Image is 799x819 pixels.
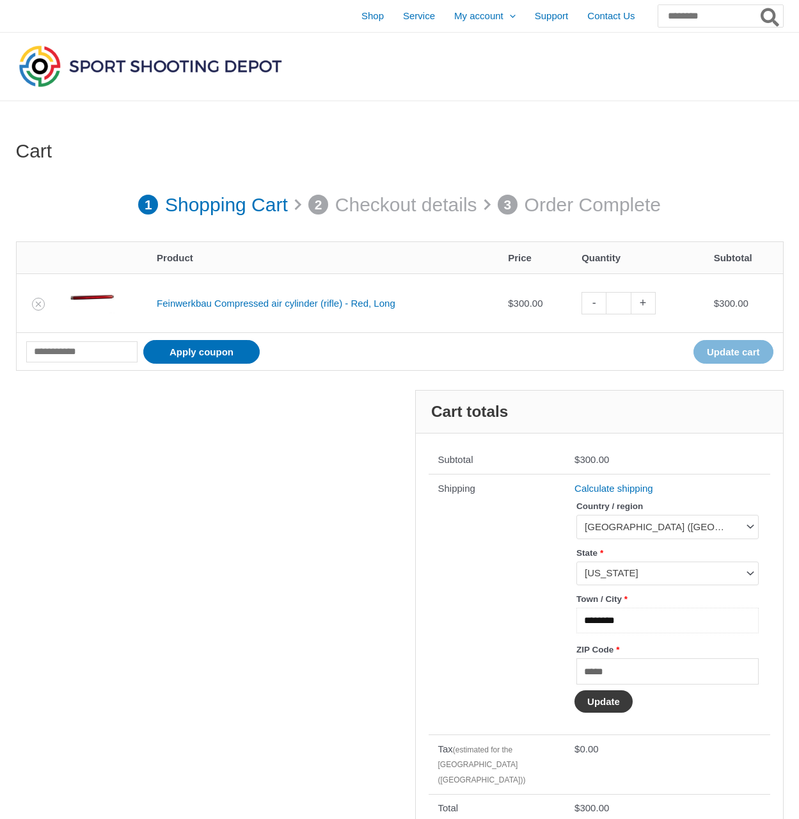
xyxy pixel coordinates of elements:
a: - [581,292,606,314]
th: Shipping [429,474,566,734]
span: United States (US) [585,521,738,533]
label: ZIP Code [576,641,758,658]
p: Shopping Cart [165,187,288,223]
th: Product [147,242,498,273]
a: + [631,292,656,314]
button: Update cart [693,340,773,364]
a: Feinwerkbau Compressed air cylinder (rifle) - Red, Long [157,298,395,309]
bdi: 300.00 [574,802,609,813]
button: Apply coupon [143,340,260,364]
span: $ [508,298,513,309]
bdi: 0.00 [574,743,599,754]
bdi: 300.00 [574,454,609,465]
span: $ [574,454,580,465]
a: 2 Checkout details [308,187,477,223]
label: Country / region [576,498,758,515]
input: Product quantity [606,292,631,314]
span: 1 [138,195,159,215]
a: 1 Shopping Cart [138,187,288,223]
span: $ [574,743,580,754]
img: Sport Shooting Depot [16,42,285,90]
label: State [576,544,758,562]
img: Feinwerkbau Compressed air cylinder (rifle) - Red, Long [70,281,115,326]
h1: Cart [16,140,784,163]
small: (estimated for the [GEOGRAPHIC_DATA] ([GEOGRAPHIC_DATA])) [438,745,526,784]
a: Remove Feinwerkbau Compressed air cylinder (rifle) - Red, Long from cart [32,298,45,311]
span: United States (US) [576,515,758,539]
span: $ [714,298,719,309]
label: Town / City [576,590,758,608]
span: 2 [308,195,329,215]
th: Subtotal [704,242,783,273]
th: Tax [429,734,566,794]
bdi: 300.00 [714,298,748,309]
th: Quantity [572,242,704,273]
th: Subtotal [429,446,566,474]
span: Texas [576,562,758,585]
p: Checkout details [335,187,477,223]
button: Update [574,690,633,713]
a: Calculate shipping [574,483,653,494]
th: Price [498,242,572,273]
h2: Cart totals [416,391,783,434]
bdi: 300.00 [508,298,542,309]
button: Search [758,5,783,27]
span: Texas [585,567,738,580]
span: $ [574,802,580,813]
